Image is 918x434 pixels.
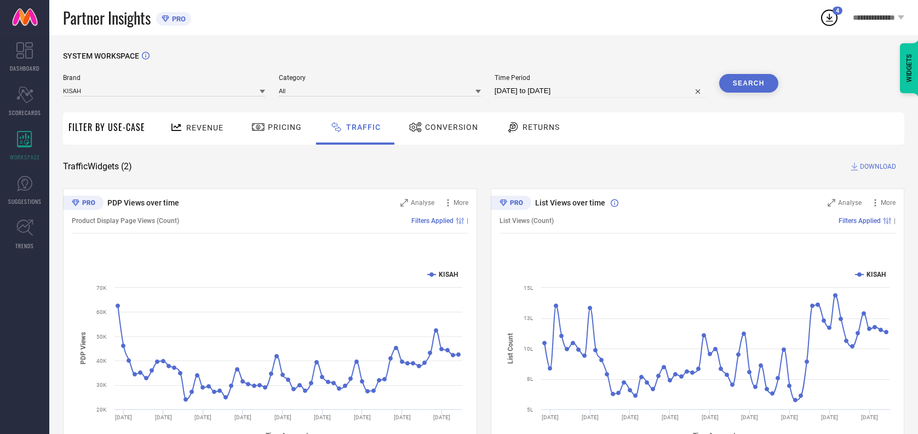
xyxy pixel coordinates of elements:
[63,161,132,172] span: Traffic Widgets ( 2 )
[400,199,408,207] svg: Zoom
[527,407,533,413] text: 5L
[79,332,87,364] tspan: PDP Views
[8,197,42,205] span: SUGGESTIONS
[860,161,896,172] span: DOWNLOAD
[439,271,458,278] text: KISAH
[10,64,39,72] span: DASHBOARD
[394,414,411,420] text: [DATE]
[524,315,533,321] text: 13L
[107,198,179,207] span: PDP Views over time
[433,414,450,420] text: [DATE]
[63,196,104,212] div: Premium
[523,123,560,132] span: Returns
[96,334,107,340] text: 50K
[96,309,107,315] text: 60K
[661,414,678,420] text: [DATE]
[314,414,331,420] text: [DATE]
[621,414,638,420] text: [DATE]
[10,153,40,161] span: WORKSPACE
[781,414,798,420] text: [DATE]
[542,414,559,420] text: [DATE]
[72,217,179,225] span: Product Display Page Views (Count)
[454,199,468,207] span: More
[507,333,514,364] tspan: List Count
[741,414,758,420] text: [DATE]
[894,217,896,225] span: |
[425,123,478,132] span: Conversion
[96,382,107,388] text: 30K
[524,346,533,352] text: 10L
[234,414,251,420] text: [DATE]
[500,217,554,225] span: List Views (Count)
[861,414,878,420] text: [DATE]
[838,199,862,207] span: Analyse
[535,198,605,207] span: List Views over time
[63,7,151,29] span: Partner Insights
[836,7,839,14] span: 4
[819,8,839,27] div: Open download list
[839,217,881,225] span: Filters Applied
[411,199,434,207] span: Analyse
[527,376,533,382] text: 8L
[495,84,705,98] input: Select time period
[194,414,211,420] text: [DATE]
[63,74,265,82] span: Brand
[96,358,107,364] text: 40K
[115,414,132,420] text: [DATE]
[155,414,172,420] text: [DATE]
[828,199,835,207] svg: Zoom
[186,123,223,132] span: Revenue
[279,74,481,82] span: Category
[96,285,107,291] text: 70K
[9,108,41,117] span: SCORECARDS
[169,15,186,23] span: PRO
[15,242,34,250] span: TRENDS
[68,121,145,134] span: Filter By Use-Case
[491,196,531,212] div: Premium
[701,414,718,420] text: [DATE]
[495,74,705,82] span: Time Period
[411,217,454,225] span: Filters Applied
[821,414,838,420] text: [DATE]
[881,199,896,207] span: More
[96,407,107,413] text: 20K
[467,217,468,225] span: |
[274,414,291,420] text: [DATE]
[524,285,533,291] text: 15L
[867,271,886,278] text: KISAH
[719,74,778,93] button: Search
[354,414,371,420] text: [DATE]
[268,123,302,132] span: Pricing
[582,414,599,420] text: [DATE]
[63,52,139,60] span: SYSTEM WORKSPACE
[346,123,381,132] span: Traffic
